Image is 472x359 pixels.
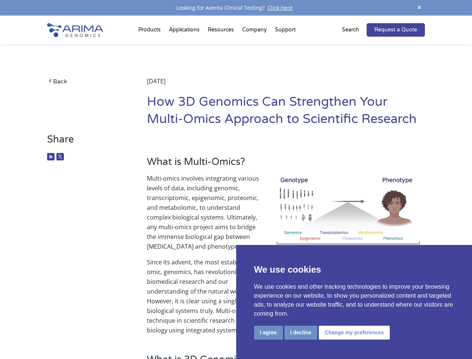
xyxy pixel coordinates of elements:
a: Click Here [265,4,296,11]
a: Request a Quote [367,23,425,37]
p: We use cookies and other tracking technologies to improve your browsing experience on our website... [254,282,454,318]
h1: How 3D Genomics Can Strengthen Your Multi-Omics Approach to Scientific Research [147,93,425,134]
p: Multi-omics involves integrating various levels of data, including genomic, transcriptomic, epige... [147,174,425,257]
div: [DATE] [147,76,425,93]
p: Search [342,25,359,35]
h3: Share [47,134,126,151]
div: Looking for Aventa Clinical Testing? [47,3,425,13]
button: I agree [254,326,283,340]
p: Since its advent, the most established omic, genomics, has revolutionized biomedical research and... [147,257,425,335]
button: I decline [284,326,317,340]
img: Arima-Genomics-logo [47,23,103,37]
h3: What is Multi-Omics? [147,156,425,174]
button: Change my preferences [319,326,390,340]
p: We use cookies [254,263,454,276]
a: Back [47,76,126,86]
